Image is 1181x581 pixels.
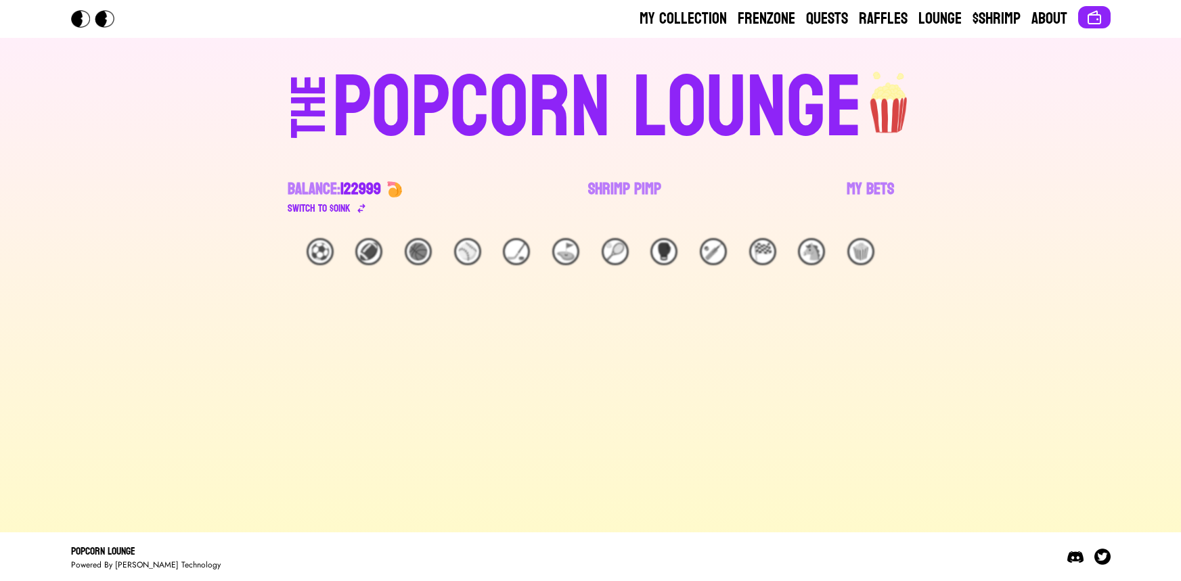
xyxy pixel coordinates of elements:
[798,238,825,265] div: 🐴
[71,543,221,559] div: Popcorn Lounge
[454,238,481,265] div: ⚾️
[340,175,381,204] span: 122999
[1086,9,1102,26] img: Connect wallet
[1067,549,1084,565] img: Discord
[71,559,221,570] div: Powered By [PERSON_NAME] Technology
[700,238,727,265] div: 🏏
[806,8,848,30] a: Quests
[862,60,918,135] img: popcorn
[71,10,125,28] img: Popcorn
[284,75,333,165] div: THE
[640,8,727,30] a: My Collection
[405,238,432,265] div: 🏀
[503,238,530,265] div: 🏒
[859,8,908,30] a: Raffles
[288,200,351,216] div: Switch to $ OINK
[973,8,1021,30] a: $Shrimp
[1094,549,1111,565] img: Twitter
[307,238,334,265] div: ⚽️
[602,238,629,265] div: 🎾
[749,238,776,265] div: 🏁
[552,238,579,265] div: ⛳️
[847,238,874,265] div: 🍿
[588,179,661,216] a: Shrimp Pimp
[288,179,381,200] div: Balance:
[738,8,795,30] a: Frenzone
[174,60,1008,152] a: THEPOPCORN LOUNGEpopcorn
[386,181,403,197] img: 🍤
[918,8,962,30] a: Lounge
[847,179,894,216] a: My Bets
[355,238,382,265] div: 🏈
[650,238,677,265] div: 🥊
[1031,8,1067,30] a: About
[332,65,862,152] div: POPCORN LOUNGE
